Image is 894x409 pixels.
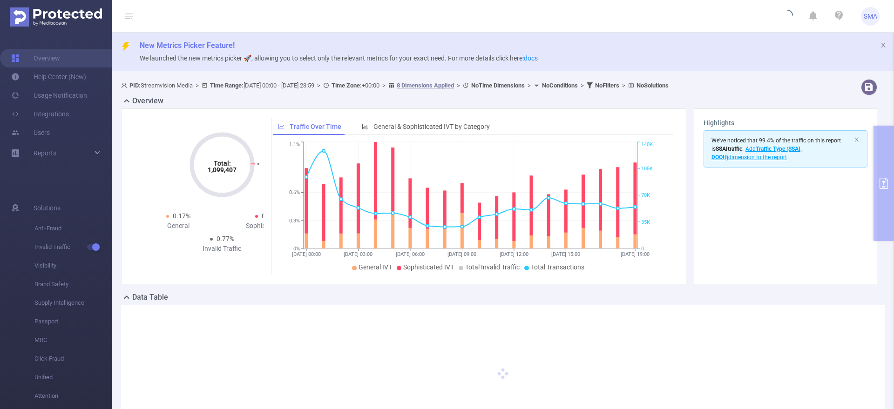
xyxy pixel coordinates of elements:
[362,123,368,130] i: icon: bar-chart
[289,218,300,224] tspan: 0.3%
[217,235,234,242] span: 0.77%
[641,166,653,172] tspan: 105K
[11,67,86,86] a: Help Center (New)
[332,82,362,89] b: Time Zone:
[711,137,841,161] span: We've noticed that 99.4% of the traffic on this report is .
[262,212,276,220] span: 0.6%
[10,7,102,27] img: Protected Media
[34,312,112,331] span: Passport
[531,263,584,271] span: Total Transactions
[578,82,587,89] span: >
[716,146,742,152] b: SSAI traffic
[34,149,56,157] span: Reports
[178,244,266,254] div: Invalid Traffic
[132,292,168,303] h2: Data Table
[403,263,454,271] span: Sophisticated IVT
[854,137,860,142] i: icon: close
[880,40,887,50] button: icon: close
[129,82,141,89] b: PID:
[34,219,112,238] span: Anti-Fraud
[140,41,235,50] span: New Metrics Picker Feature!
[132,95,163,107] h2: Overview
[208,166,237,174] tspan: 1,099,407
[293,246,300,252] tspan: 0%
[344,251,372,257] tspan: [DATE] 03:00
[34,144,56,162] a: Reports
[542,82,578,89] b: No Conditions
[11,49,60,67] a: Overview
[880,42,887,48] i: icon: close
[140,54,538,62] span: We launched the new metrics picker 🚀, allowing you to select only the relevant metrics for your e...
[121,82,129,88] i: icon: user
[854,134,860,145] button: icon: close
[447,251,476,257] tspan: [DATE] 09:00
[500,251,528,257] tspan: [DATE] 12:00
[193,82,202,89] span: >
[379,82,388,89] span: >
[864,7,877,26] span: SMA
[641,246,644,252] tspan: 0
[34,331,112,349] span: MRC
[314,82,323,89] span: >
[471,82,525,89] b: No Time Dimensions
[637,82,669,89] b: No Solutions
[359,263,392,271] span: General IVT
[711,146,802,161] span: Add dimension to the report
[34,256,112,275] span: Visibility
[34,275,112,294] span: Brand Safety
[213,160,230,167] tspan: Total:
[278,123,284,130] i: icon: line-chart
[222,221,310,231] div: Sophisticated
[619,82,628,89] span: >
[210,82,244,89] b: Time Range:
[289,190,300,196] tspan: 0.6%
[551,251,580,257] tspan: [DATE] 15:00
[397,82,454,89] u: 8 Dimensions Applied
[11,86,87,105] a: Usage Notification
[595,82,619,89] b: No Filters
[373,123,490,130] span: General & Sophisticated IVT by Category
[34,294,112,312] span: Supply Intelligence
[621,251,650,257] tspan: [DATE] 19:00
[711,146,802,161] b: Traffic Type (SSAI, DOOH)
[641,219,650,225] tspan: 35K
[290,123,341,130] span: Traffic Over Time
[465,263,520,271] span: Total Invalid Traffic
[34,199,61,217] span: Solutions
[11,123,50,142] a: Users
[704,118,867,128] h3: Highlights
[289,142,300,148] tspan: 1.1%
[34,368,112,387] span: Unified
[135,221,222,231] div: General
[641,142,653,148] tspan: 140K
[11,105,69,123] a: Integrations
[641,193,650,199] tspan: 70K
[454,82,463,89] span: >
[34,349,112,368] span: Click Fraud
[524,54,538,62] a: docs
[121,82,669,89] span: Streamvision Media [DATE] 00:00 - [DATE] 23:59 +00:00
[173,212,190,220] span: 0.17%
[292,251,321,257] tspan: [DATE] 00:00
[34,387,112,405] span: Attention
[34,238,112,256] span: Invalid Traffic
[396,251,425,257] tspan: [DATE] 06:00
[782,10,793,23] i: icon: loading
[121,42,130,51] i: icon: thunderbolt
[525,82,534,89] span: >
